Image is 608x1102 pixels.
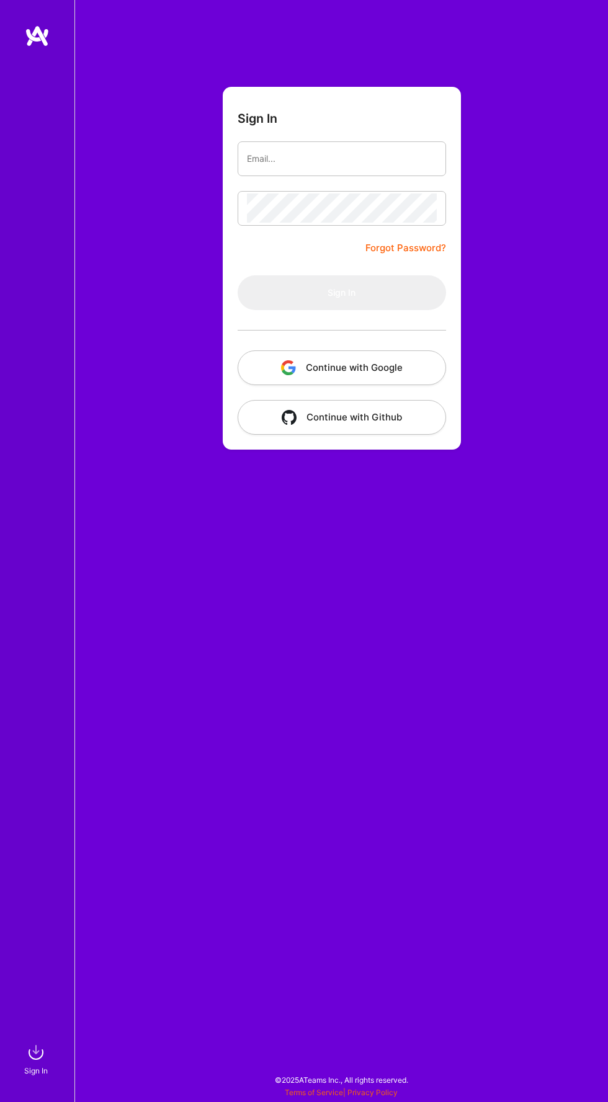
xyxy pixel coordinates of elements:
h3: Sign In [238,112,277,127]
a: sign inSign In [26,1040,48,1077]
button: Continue with Github [238,400,446,435]
img: icon [282,410,297,425]
button: Continue with Google [238,350,446,385]
button: Sign In [238,275,446,310]
input: Email... [247,144,437,174]
div: © 2025 ATeams Inc., All rights reserved. [74,1065,608,1096]
span: | [285,1088,398,1097]
img: sign in [24,1040,48,1065]
div: Sign In [24,1065,48,1077]
img: icon [281,360,296,375]
a: Terms of Service [285,1088,343,1097]
a: Privacy Policy [347,1088,398,1097]
a: Forgot Password? [365,241,446,256]
img: logo [25,25,50,47]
